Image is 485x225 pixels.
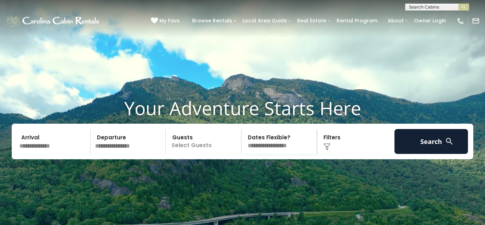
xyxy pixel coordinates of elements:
[168,129,241,154] p: Select Guests
[384,15,407,26] a: About
[189,15,236,26] a: Browse Rentals
[5,14,101,28] img: White-1-1-2.png
[394,129,468,154] button: Search
[159,17,180,25] span: My Favs
[457,17,464,25] img: phone-regular-white.png
[5,97,480,119] h1: Your Adventure Starts Here
[294,15,330,26] a: Real Estate
[323,143,331,150] img: filter--v1.png
[151,17,181,25] a: My Favs
[472,17,480,25] img: mail-regular-white.png
[445,137,454,146] img: search-regular-white.png
[333,15,381,26] a: Rental Program
[410,15,449,26] a: Owner Login
[239,15,290,26] a: Local Area Guide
